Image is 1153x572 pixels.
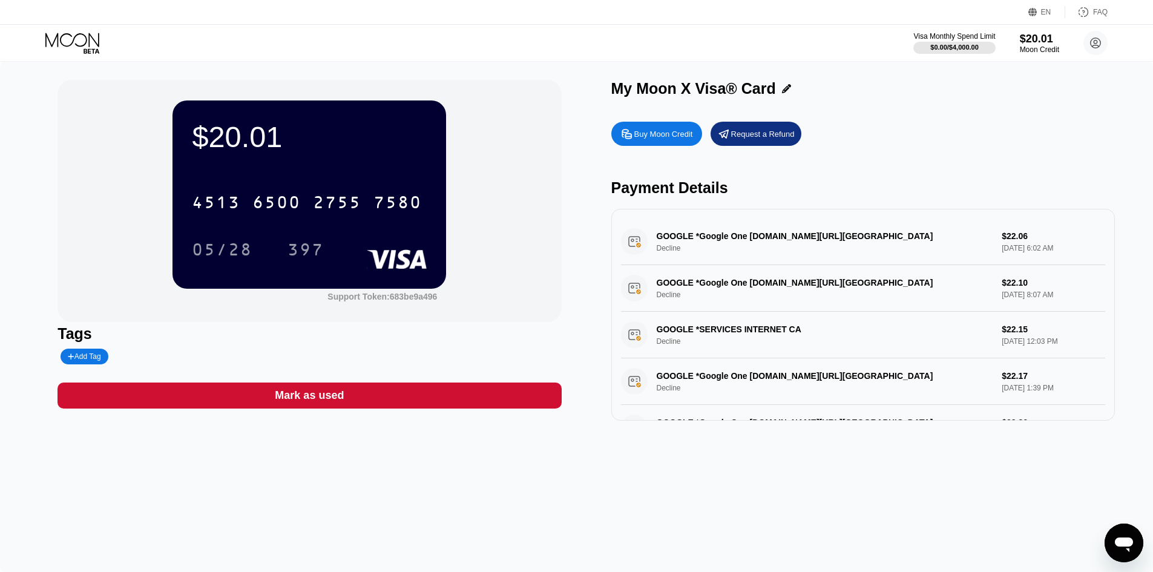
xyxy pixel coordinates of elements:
[57,325,561,343] div: Tags
[313,194,361,214] div: 2755
[327,292,437,301] div: Support Token:683be9a496
[1105,524,1143,562] iframe: Кнопка запуска окна обмена сообщениями
[711,122,801,146] div: Request a Refund
[930,44,979,51] div: $0.00 / $4,000.00
[1028,6,1065,18] div: EN
[373,194,422,214] div: 7580
[278,234,333,265] div: 397
[611,80,776,97] div: My Moon X Visa® Card
[183,234,261,265] div: 05/28
[1093,8,1108,16] div: FAQ
[611,122,702,146] div: Buy Moon Credit
[1020,33,1059,45] div: $20.01
[327,292,437,301] div: Support Token: 683be9a496
[634,129,693,139] div: Buy Moon Credit
[913,32,995,41] div: Visa Monthly Spend Limit
[731,129,795,139] div: Request a Refund
[611,179,1115,197] div: Payment Details
[287,242,324,261] div: 397
[61,349,108,364] div: Add Tag
[252,194,301,214] div: 6500
[192,194,240,214] div: 4513
[185,187,429,217] div: 4513650027557580
[1065,6,1108,18] div: FAQ
[192,120,427,154] div: $20.01
[1020,33,1059,54] div: $20.01Moon Credit
[1041,8,1051,16] div: EN
[57,383,561,409] div: Mark as used
[275,389,344,403] div: Mark as used
[913,32,995,54] div: Visa Monthly Spend Limit$0.00/$4,000.00
[192,242,252,261] div: 05/28
[68,352,100,361] div: Add Tag
[1020,45,1059,54] div: Moon Credit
